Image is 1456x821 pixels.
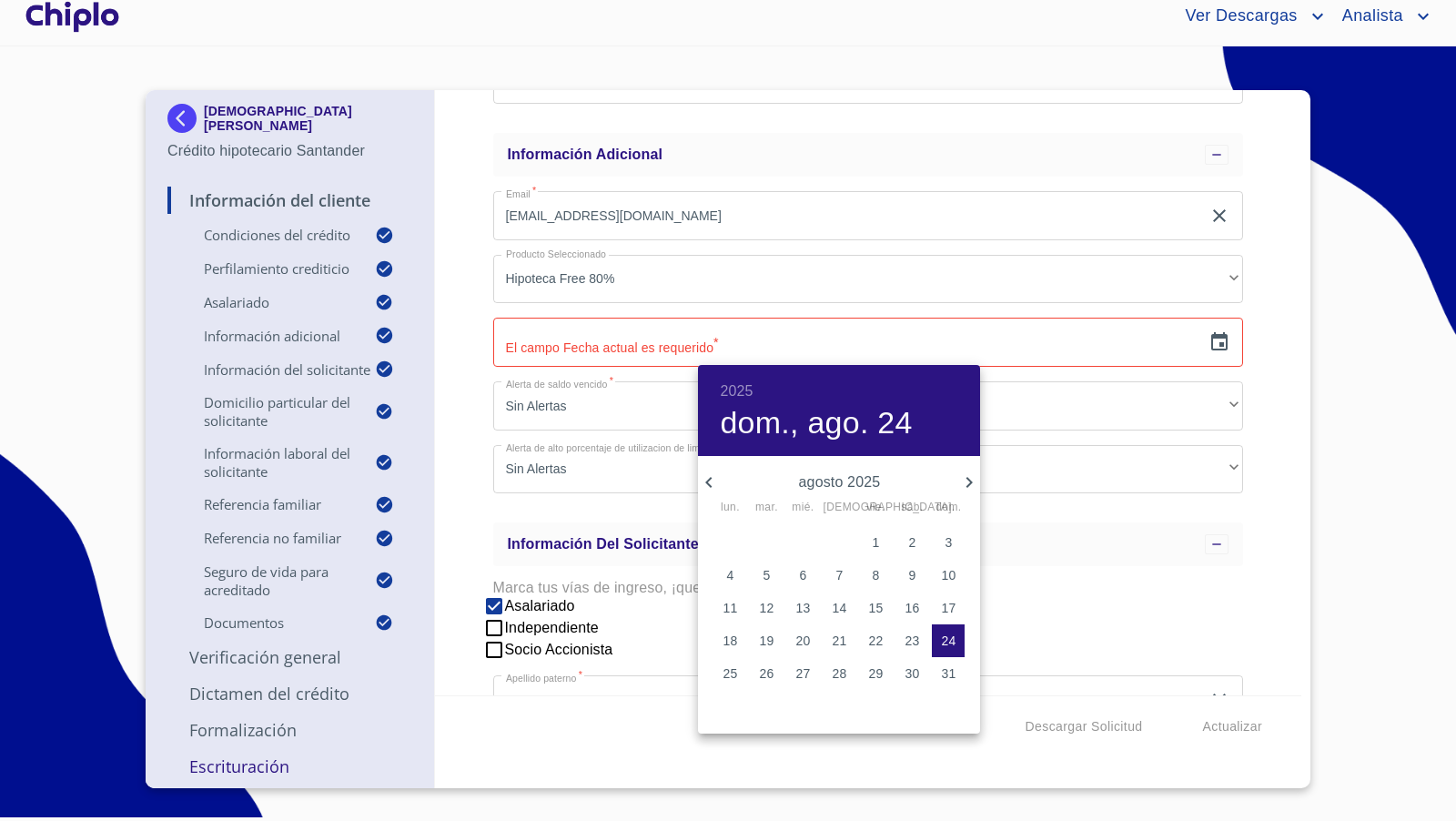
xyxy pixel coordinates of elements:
[723,599,737,617] p: 11
[759,599,773,617] p: 12
[795,599,810,617] p: 13
[859,657,892,690] button: 29
[859,559,892,592] button: 8
[713,624,746,657] button: 18
[932,559,965,592] button: 10
[786,657,819,690] button: 27
[786,499,819,517] span: mié.
[941,599,955,617] p: 17
[941,664,955,683] p: 31
[832,599,846,617] p: 14
[799,566,806,584] p: 6
[908,533,915,552] p: 2
[759,632,773,650] p: 19
[932,526,965,559] button: 3
[726,566,733,584] p: 4
[723,664,737,683] p: 25
[905,599,919,617] p: 16
[895,499,928,517] span: sáb.
[795,632,810,650] p: 20
[895,559,928,592] button: 9
[932,624,965,657] button: 24
[823,592,855,624] button: 14
[859,624,892,657] button: 22
[868,599,883,617] p: 15
[895,592,928,624] button: 16
[750,559,783,592] button: 5
[786,559,819,592] button: 6
[786,592,819,624] button: 13
[932,657,965,690] button: 31
[905,664,919,683] p: 30
[859,499,892,517] span: vie.
[895,624,928,657] button: 23
[908,566,915,584] p: 9
[835,566,843,584] p: 7
[868,664,883,683] p: 29
[720,471,958,493] p: agosto 2025
[823,624,855,657] button: 21
[823,559,855,592] button: 7
[713,592,746,624] button: 11
[868,632,883,650] p: 22
[941,632,955,650] p: 24
[713,499,746,517] span: lun.
[750,499,783,517] span: mar.
[786,624,819,657] button: 20
[859,592,892,624] button: 15
[859,526,892,559] button: 1
[823,657,855,690] button: 28
[945,533,952,552] p: 3
[713,559,746,592] button: 4
[932,592,965,624] button: 17
[720,379,753,404] button: 2025
[895,657,928,690] button: 30
[872,566,879,584] p: 8
[795,664,810,683] p: 27
[832,632,846,650] p: 21
[823,499,855,517] span: [DEMOGRAPHIC_DATA].
[750,624,783,657] button: 19
[895,526,928,559] button: 2
[832,664,846,683] p: 28
[932,499,965,517] span: dom.
[763,566,770,584] p: 5
[713,657,746,690] button: 25
[872,533,879,552] p: 1
[941,566,955,584] p: 10
[720,404,912,442] button: dom., ago. 24
[750,592,783,624] button: 12
[750,657,783,690] button: 26
[723,632,737,650] p: 18
[759,664,773,683] p: 26
[905,632,919,650] p: 23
